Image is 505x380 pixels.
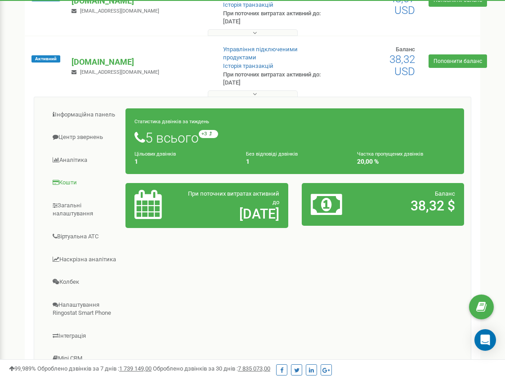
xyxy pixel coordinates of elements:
[134,151,176,157] small: Цільових дзвінків
[41,271,126,293] a: Колбек
[41,325,126,347] a: Інтеграція
[37,365,152,372] span: Оброблено дзвінків за 7 днів :
[31,55,60,63] span: Активний
[238,365,270,372] u: 7 835 073,00
[41,104,126,126] a: Інформаційна панель
[223,63,273,69] a: Історія транзакцій
[363,198,455,213] h2: 38,32 $
[41,172,126,194] a: Кошти
[223,1,273,8] a: Історія транзакцій
[223,71,322,87] p: При поточних витратах активний до: [DATE]
[188,190,279,206] span: При поточних витратах активний до
[119,365,152,372] u: 1 739 149,00
[153,365,270,372] span: Оброблено дзвінків за 30 днів :
[223,9,322,26] p: При поточних витратах активний до: [DATE]
[246,151,298,157] small: Без відповіді дзвінків
[134,119,209,125] small: Статистика дзвінків за тиждень
[41,126,126,148] a: Центр звернень
[429,54,487,68] a: Поповнити баланс
[357,151,423,157] small: Частка пропущених дзвінків
[41,348,126,370] a: Mini CRM
[396,46,415,53] span: Баланс
[41,249,126,271] a: Наскрізна аналітика
[80,8,159,14] span: [EMAIL_ADDRESS][DOMAIN_NAME]
[199,130,218,138] small: +3
[72,56,208,68] p: [DOMAIN_NAME]
[41,294,126,324] a: Налаштування Ringostat Smart Phone
[357,158,455,165] h4: 20,00 %
[474,329,496,351] div: Open Intercom Messenger
[134,130,455,145] h1: 5 всього
[9,365,36,372] span: 99,989%
[41,195,126,225] a: Загальні налаштування
[246,158,344,165] h4: 1
[223,46,298,61] a: Управління підключеними продуктами
[80,69,159,75] span: [EMAIL_ADDRESS][DOMAIN_NAME]
[41,149,126,171] a: Аналiтика
[435,190,455,197] span: Баланс
[187,206,279,221] h2: [DATE]
[134,158,232,165] h4: 1
[389,53,415,77] span: 38,32 USD
[41,226,126,248] a: Віртуальна АТС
